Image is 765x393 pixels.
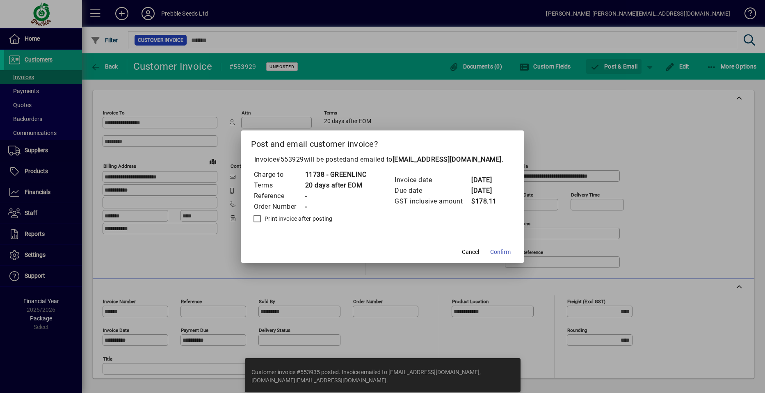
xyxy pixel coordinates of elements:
[394,175,471,185] td: Invoice date
[457,245,484,260] button: Cancel
[394,185,471,196] td: Due date
[471,185,504,196] td: [DATE]
[253,191,305,201] td: Reference
[393,155,502,163] b: [EMAIL_ADDRESS][DOMAIN_NAME]
[347,155,502,163] span: and emailed to
[253,201,305,212] td: Order Number
[305,180,367,191] td: 20 days after EOM
[487,245,514,260] button: Confirm
[471,175,504,185] td: [DATE]
[241,130,524,154] h2: Post and email customer invoice?
[462,248,479,256] span: Cancel
[305,201,367,212] td: -
[253,180,305,191] td: Terms
[263,215,333,223] label: Print invoice after posting
[305,169,367,180] td: 11738 - GREENLINC
[305,191,367,201] td: -
[276,155,304,163] span: #553929
[253,169,305,180] td: Charge to
[471,196,504,207] td: $178.11
[394,196,471,207] td: GST inclusive amount
[490,248,511,256] span: Confirm
[251,155,514,165] p: Invoice will be posted .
